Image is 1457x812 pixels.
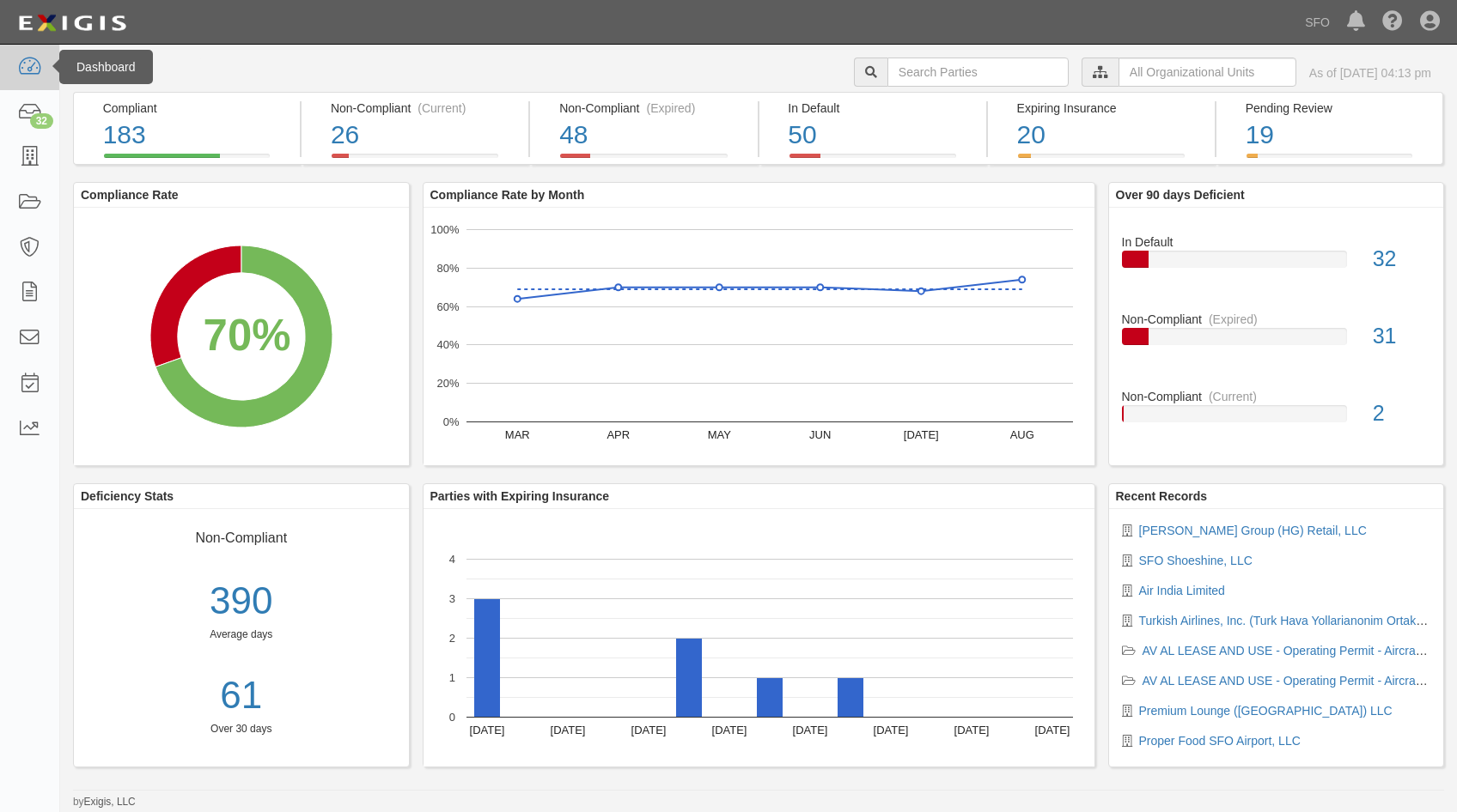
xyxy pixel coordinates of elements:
[430,489,610,503] b: Parties with Expiring Insurance
[1116,489,1208,503] b: Recent Records
[792,724,827,736] text: [DATE]
[1139,734,1301,748] a: Proper Food SFO Airport, LLC
[1246,117,1430,154] div: 19
[809,428,831,441] text: JUN
[1360,398,1443,429] div: 2
[1209,388,1257,405] div: (Current)
[436,262,459,275] text: 80%
[1382,12,1403,33] i: Help Center - Complianz
[448,592,454,605] text: 3
[103,100,288,117] div: Compliant
[1109,388,1444,405] div: Non-Compliant
[436,300,459,312] text: 60%
[469,724,504,736] text: [DATE]
[1116,188,1245,202] b: Over 90 days Deficient
[81,188,179,202] b: Compliance Rate
[424,509,1094,767] svg: A chart.
[954,724,989,736] text: [DATE]
[903,428,938,441] text: [DATE]
[873,724,908,736] text: [DATE]
[1017,100,1202,117] div: Expiring Insurance
[74,722,409,736] div: Over 30 days
[418,100,466,117] div: (Current)
[204,304,291,367] div: 70%
[448,553,454,566] text: 4
[448,671,454,684] text: 1
[73,154,300,167] a: Compliant183
[1139,524,1367,537] a: [PERSON_NAME] Group (HG) Retail, LLC
[59,50,153,84] div: Dashboard
[84,796,136,808] a: Exigis, LLC
[1309,64,1431,82] div: As of [DATE] 04:13 pm
[1122,311,1431,388] a: Non-Compliant(Expired)31
[1122,388,1431,439] a: Non-Compliant(Current)2
[530,154,757,167] a: Non-Compliant(Expired)48
[1139,584,1225,597] a: Air India Limited
[711,724,747,736] text: [DATE]
[559,117,744,154] div: 48
[1109,311,1444,328] div: Non-Compliant
[103,117,288,154] div: 183
[331,117,515,154] div: 26
[74,627,409,642] div: Average days
[74,669,409,723] a: 61
[442,415,459,428] text: 0%
[13,8,131,39] img: logo-5460c22ac91f19d4615b14bd174203de0afe785f0fc80cf4dbbc73dc1793850b.png
[430,188,585,202] b: Compliance Rate by Month
[1139,554,1253,567] a: SFO Shoeshine, LLC
[1009,428,1033,441] text: AUG
[1119,58,1296,87] input: All Organizational Units
[1296,5,1338,39] a: SFO
[788,100,972,117] div: In Default
[448,711,454,724] text: 0
[87,522,396,548] div: Non-Compliant
[81,489,174,503] b: Deficiency Stats
[550,724,585,736] text: [DATE]
[1360,244,1443,275] div: 32
[631,724,666,736] text: [DATE]
[1216,154,1443,167] a: Pending Review19
[430,223,460,236] text: 100%
[1246,100,1430,117] div: Pending Review
[1017,117,1202,154] div: 20
[1122,221,1431,311] a: In Default32
[1109,221,1444,251] div: In Default
[504,428,529,441] text: MAR
[559,100,744,117] div: Non-Compliant (Expired)
[74,574,409,628] div: 390
[759,154,986,167] a: In Default50
[436,377,459,390] text: 20%
[1034,724,1070,736] text: [DATE]
[436,338,459,351] text: 40%
[73,795,136,809] small: by
[331,100,515,117] div: Non-Compliant (Current)
[707,428,731,441] text: MAY
[30,113,53,129] div: 32
[647,100,696,117] div: (Expired)
[302,154,528,167] a: Non-Compliant(Current)26
[1209,311,1258,328] div: (Expired)
[424,208,1094,465] svg: A chart.
[788,117,972,154] div: 50
[988,154,1215,167] a: Expiring Insurance20
[448,632,454,645] text: 2
[887,58,1069,87] input: Search Parties
[1360,321,1443,352] div: 31
[74,208,409,465] svg: A chart.
[1139,704,1393,718] a: Premium Lounge ([GEOGRAPHIC_DATA]) LLC
[1139,614,1435,627] a: Turkish Airlines, Inc. (Turk Hava Yollarianonim Ortakligi)
[607,428,630,441] text: APR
